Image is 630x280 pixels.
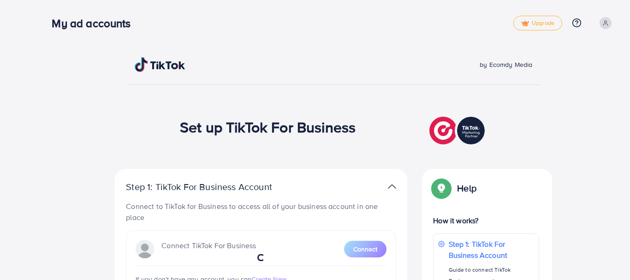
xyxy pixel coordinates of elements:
img: tick [521,20,529,27]
h1: Set up TikTok For Business [180,118,356,136]
img: TikTok partner [429,114,487,147]
p: Help [457,183,476,194]
p: How it works? [433,215,539,226]
img: TikTok partner [388,180,396,193]
img: TikTok [135,57,185,72]
span: Upgrade [521,20,554,27]
p: Step 1: TikTok For Business Account [449,238,534,261]
img: Popup guide [433,180,450,197]
span: by Ecomdy Media [480,60,532,69]
a: tickUpgrade [513,16,562,30]
p: Step 1: TikTok For Business Account [126,181,301,192]
h3: My ad accounts [52,17,138,30]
